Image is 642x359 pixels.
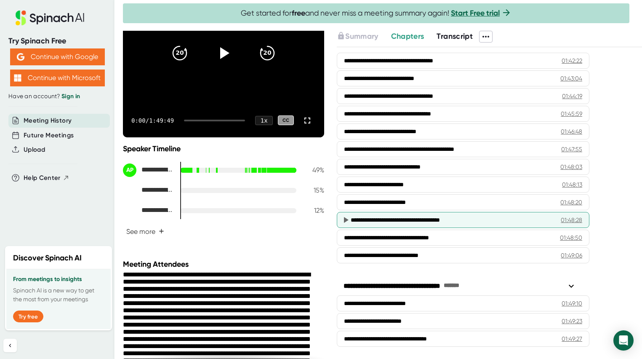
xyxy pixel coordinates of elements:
[255,116,273,125] div: 1 x
[560,233,582,242] div: 01:48:50
[61,93,80,100] a: Sign in
[561,251,582,260] div: 01:49:06
[13,286,104,304] p: Spinach AI is a new way to get the most from your meetings
[24,131,74,140] button: Future Meetings
[159,228,164,235] span: +
[123,144,324,153] div: Speaker Timeline
[24,173,69,183] button: Help Center
[131,117,174,124] div: 0:00 / 1:49:49
[10,48,105,65] button: Continue with Google
[391,31,424,42] button: Chapters
[17,53,24,61] img: Aehbyd4JwY73AAAAAElFTkSuQmCC
[278,115,294,125] div: CC
[561,127,582,136] div: 01:46:48
[303,166,324,174] div: 49 %
[123,204,136,217] div: S(
[24,173,61,183] span: Help Center
[451,8,500,18] a: Start Free trial
[562,180,582,189] div: 01:48:13
[123,163,136,177] div: AP
[123,163,173,177] div: Aimee J. Daily, PhD
[123,204,173,217] div: Sally Gilotti (she/her)
[337,31,378,42] button: Summary
[123,184,173,197] div: Heather O. Armstrong
[123,184,136,197] div: HA
[437,31,473,42] button: Transcript
[241,8,511,18] span: Get started for and never miss a meeting summary again!
[437,32,473,41] span: Transcript
[24,116,72,126] button: Meeting History
[13,311,43,322] button: Try free
[345,32,378,41] span: Summary
[8,36,106,46] div: Try Spinach Free
[8,93,106,100] div: Have an account?
[561,110,582,118] div: 01:45:59
[10,70,105,86] button: Continue with Microsoft
[123,260,326,269] div: Meeting Attendees
[303,206,324,214] div: 12 %
[3,339,17,352] button: Collapse sidebar
[561,216,582,224] div: 01:48:28
[560,74,582,83] div: 01:43:04
[562,92,582,100] div: 01:44:19
[562,317,582,325] div: 01:49:23
[562,56,582,65] div: 01:42:22
[560,163,582,171] div: 01:48:03
[292,8,305,18] b: free
[613,330,634,351] div: Open Intercom Messenger
[13,276,104,283] h3: From meetings to insights
[303,186,324,194] div: 15 %
[560,198,582,206] div: 01:48:20
[391,32,424,41] span: Chapters
[561,145,582,153] div: 01:47:55
[562,299,582,308] div: 01:49:10
[562,335,582,343] div: 01:49:27
[13,252,82,264] h2: Discover Spinach AI
[337,31,391,43] div: Upgrade to access
[123,224,168,239] button: See more+
[24,145,45,155] button: Upload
